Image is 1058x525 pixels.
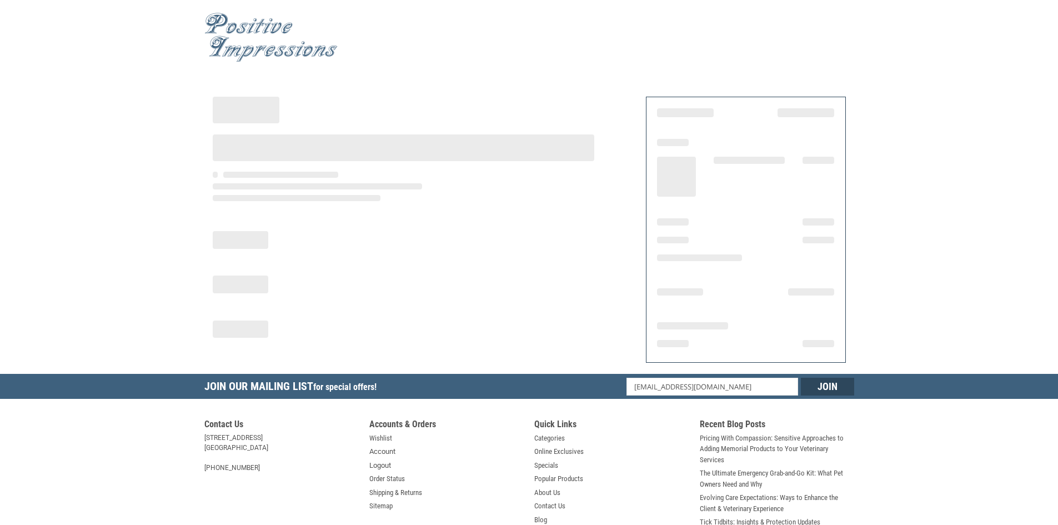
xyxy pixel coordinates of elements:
a: The Ultimate Emergency Grab-and-Go Kit: What Pet Owners Need and Why [700,468,854,489]
a: Online Exclusives [534,446,584,457]
h5: Quick Links [534,419,689,433]
a: Categories [534,433,565,444]
a: Shipping & Returns [369,487,422,498]
a: Evolving Care Expectations: Ways to Enhance the Client & Veterinary Experience [700,492,854,514]
img: Positive Impressions [204,13,338,62]
h5: Contact Us [204,419,359,433]
a: Sitemap [369,501,393,512]
a: Order Status [369,473,405,484]
input: Email [626,378,798,396]
h5: Recent Blog Posts [700,419,854,433]
h5: Join Our Mailing List [204,374,382,402]
h5: Accounts & Orders [369,419,524,433]
input: Join [801,378,854,396]
a: Specials [534,460,558,471]
a: Wishlist [369,433,392,444]
a: Account [369,446,395,457]
a: Logout [369,460,391,471]
span: for special offers! [313,382,377,392]
address: [STREET_ADDRESS] [GEOGRAPHIC_DATA] [PHONE_NUMBER] [204,433,359,473]
a: Pricing With Compassion: Sensitive Approaches to Adding Memorial Products to Your Veterinary Serv... [700,433,854,466]
a: Contact Us [534,501,565,512]
a: Popular Products [534,473,583,484]
a: About Us [534,487,560,498]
